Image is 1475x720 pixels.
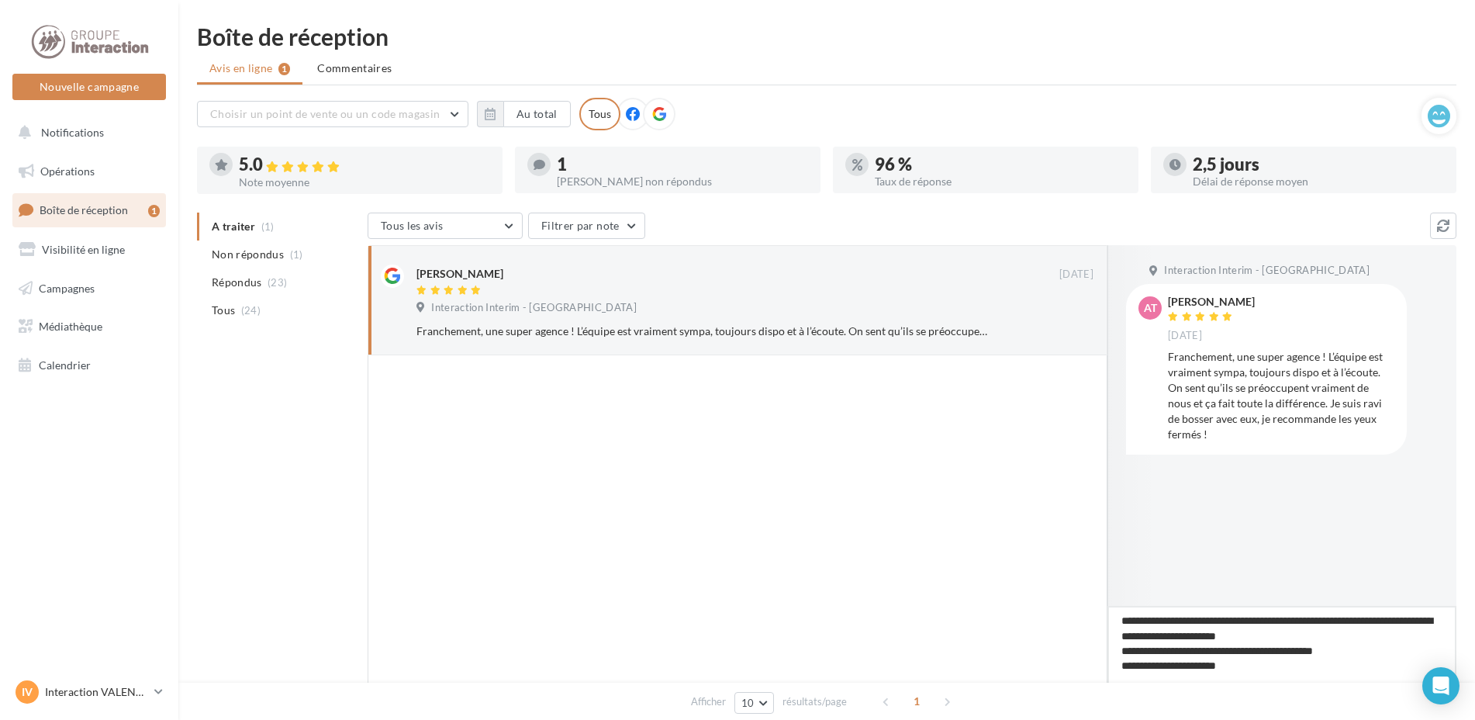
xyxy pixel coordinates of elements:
[368,213,523,239] button: Tous les avis
[9,272,169,305] a: Campagnes
[241,304,261,317] span: (24)
[12,74,166,100] button: Nouvelle campagne
[1168,296,1255,307] div: [PERSON_NAME]
[9,310,169,343] a: Médiathèque
[9,155,169,188] a: Opérations
[22,684,33,700] span: IV
[39,320,102,333] span: Médiathèque
[557,156,808,173] div: 1
[9,234,169,266] a: Visibilité en ligne
[875,176,1126,187] div: Taux de réponse
[1059,268,1093,282] span: [DATE]
[782,694,847,709] span: résultats/page
[212,303,235,318] span: Tous
[431,301,637,315] span: Interaction Interim - [GEOGRAPHIC_DATA]
[212,275,262,290] span: Répondus
[317,61,392,76] span: Commentaires
[1422,667,1459,704] div: Open Intercom Messenger
[1193,176,1444,187] div: Délai de réponse moyen
[268,276,287,289] span: (23)
[197,25,1456,48] div: Boîte de réception
[40,164,95,178] span: Opérations
[557,176,808,187] div: [PERSON_NAME] non répondus
[1164,264,1370,278] span: Interaction Interim - [GEOGRAPHIC_DATA]
[239,156,490,174] div: 5.0
[416,266,503,282] div: [PERSON_NAME]
[1193,156,1444,173] div: 2,5 jours
[239,177,490,188] div: Note moyenne
[197,101,468,127] button: Choisir un point de vente ou un code magasin
[503,101,571,127] button: Au total
[416,324,993,339] div: Franchement, une super agence ! L’équipe est vraiment sympa, toujours dispo et à l’écoute. On sen...
[9,349,169,382] a: Calendrier
[290,248,303,261] span: (1)
[41,126,104,139] span: Notifications
[12,677,166,707] a: IV Interaction VALENCE
[875,156,1126,173] div: 96 %
[39,358,91,372] span: Calendrier
[148,205,160,217] div: 1
[579,98,620,130] div: Tous
[9,193,169,227] a: Boîte de réception1
[734,692,774,714] button: 10
[39,281,95,294] span: Campagnes
[40,203,128,216] span: Boîte de réception
[1144,300,1157,316] span: AT
[477,101,571,127] button: Au total
[381,219,444,232] span: Tous les avis
[42,243,125,256] span: Visibilité en ligne
[9,116,163,149] button: Notifications
[210,107,440,120] span: Choisir un point de vente ou un code magasin
[45,684,148,700] p: Interaction VALENCE
[1168,349,1394,442] div: Franchement, une super agence ! L’équipe est vraiment sympa, toujours dispo et à l’écoute. On sen...
[528,213,645,239] button: Filtrer par note
[904,689,929,714] span: 1
[1168,329,1202,343] span: [DATE]
[691,694,726,709] span: Afficher
[741,697,755,709] span: 10
[212,247,284,262] span: Non répondus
